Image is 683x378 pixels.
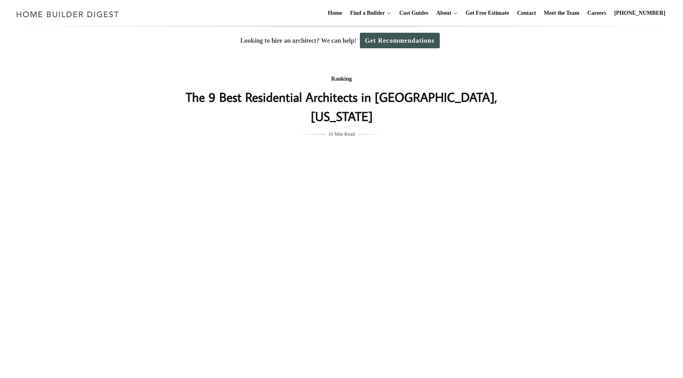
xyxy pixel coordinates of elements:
[463,0,512,26] a: Get Free Estimate
[13,6,123,22] img: Home Builder Digest
[611,0,669,26] a: [PHONE_NUMBER]
[433,0,451,26] a: About
[360,33,440,48] a: Get Recommendations
[325,0,345,26] a: Home
[396,0,432,26] a: Cost Guides
[347,0,385,26] a: Find a Builder
[584,0,610,26] a: Careers
[541,0,583,26] a: Meet the Team
[182,87,501,126] h1: The 9 Best Residential Architects in [GEOGRAPHIC_DATA], [US_STATE]
[331,76,351,82] a: Ranking
[514,0,539,26] a: Contact
[328,130,355,139] span: 10 Min Read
